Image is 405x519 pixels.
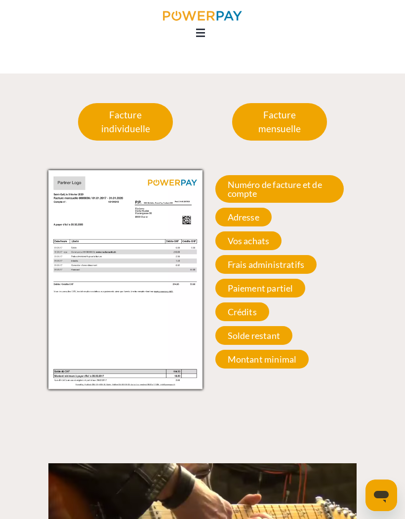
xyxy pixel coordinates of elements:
span: Crédits [215,302,269,321]
span: Adresse [215,208,272,226]
span: Solde restant [215,326,292,345]
p: Facture mensuelle [232,103,327,141]
span: Montant minimal [215,350,309,369]
iframe: Bouton de lancement de la fenêtre de messagerie [365,480,397,511]
span: Numéro de facture et de compte [215,175,344,203]
img: logo-powerpay.svg [163,11,243,21]
span: Paiement partiel [215,279,306,297]
span: Vos achats [215,231,282,250]
span: Frais administratifs [215,255,317,274]
p: Facture individuelle [78,103,173,141]
img: monthly_invoice_powerpay_fr.jpg [48,170,202,388]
